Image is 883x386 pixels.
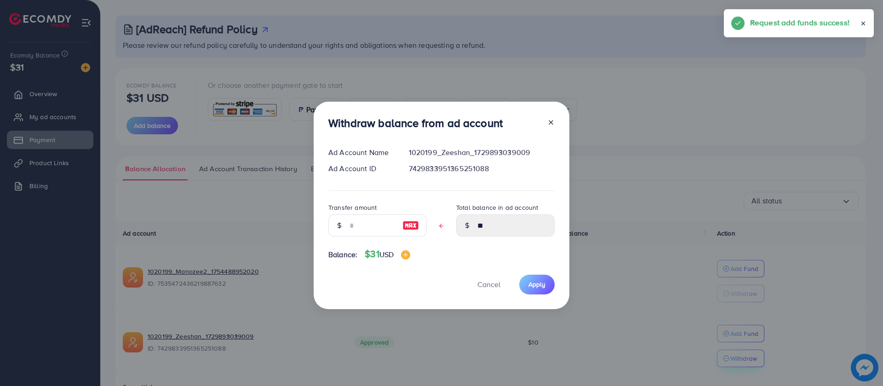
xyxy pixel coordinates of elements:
[328,203,377,212] label: Transfer amount
[321,147,401,158] div: Ad Account Name
[321,163,401,174] div: Ad Account ID
[402,220,419,231] img: image
[519,275,555,294] button: Apply
[365,248,410,260] h4: $31
[477,279,500,289] span: Cancel
[750,17,849,29] h5: Request add funds success!
[401,250,410,259] img: image
[401,147,562,158] div: 1020199_Zeeshan_1729893039009
[379,249,394,259] span: USD
[328,116,503,130] h3: Withdraw balance from ad account
[401,163,562,174] div: 7429833951365251088
[456,203,538,212] label: Total balance in ad account
[328,249,357,260] span: Balance:
[528,280,545,289] span: Apply
[466,275,512,294] button: Cancel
